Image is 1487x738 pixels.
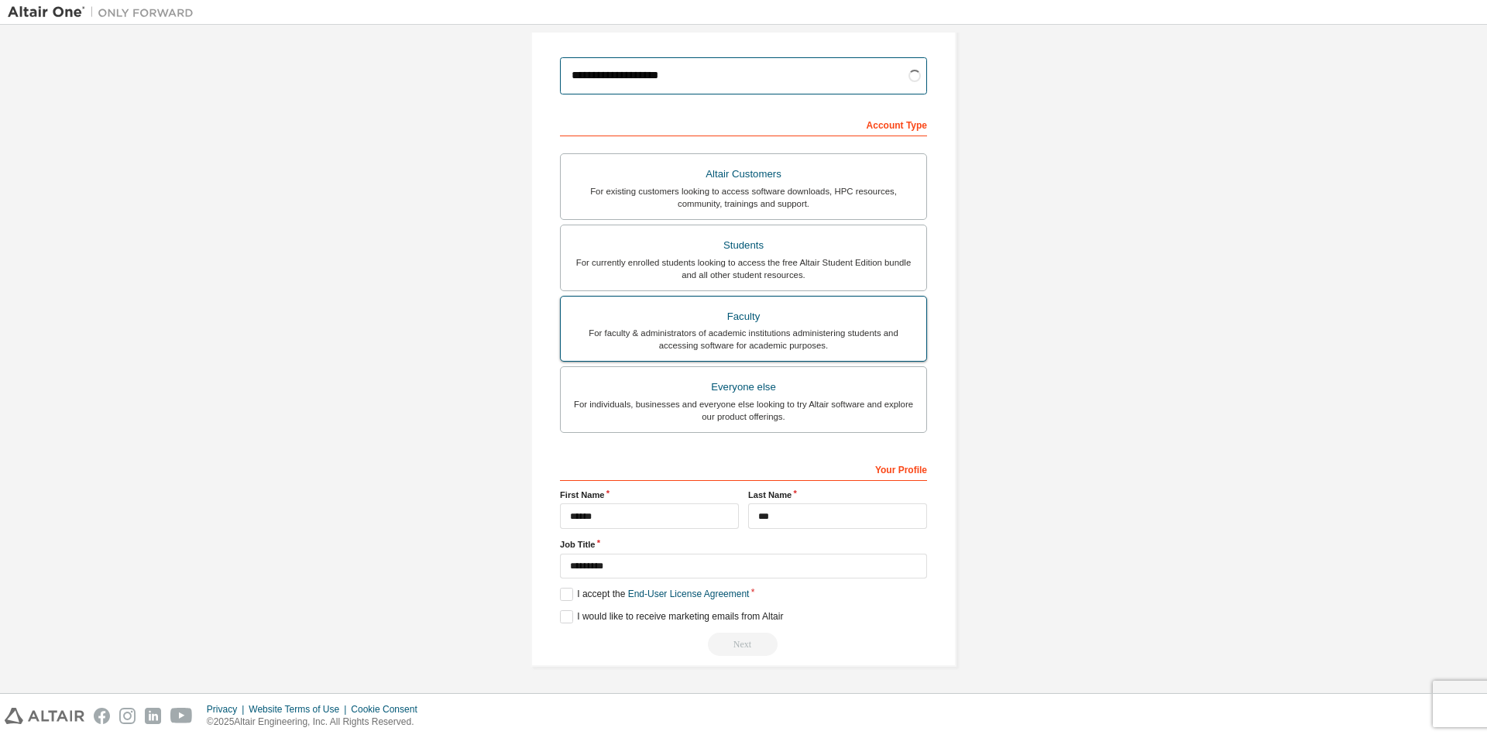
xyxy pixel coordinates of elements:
[94,708,110,724] img: facebook.svg
[207,716,427,729] p: © 2025 Altair Engineering, Inc. All Rights Reserved.
[560,489,739,501] label: First Name
[570,235,917,256] div: Students
[560,112,927,136] div: Account Type
[570,398,917,423] div: For individuals, businesses and everyone else looking to try Altair software and explore our prod...
[8,5,201,20] img: Altair One
[207,703,249,716] div: Privacy
[560,588,749,601] label: I accept the
[628,589,750,599] a: End-User License Agreement
[570,256,917,281] div: For currently enrolled students looking to access the free Altair Student Edition bundle and all ...
[170,708,193,724] img: youtube.svg
[570,185,917,210] div: For existing customers looking to access software downloads, HPC resources, community, trainings ...
[570,163,917,185] div: Altair Customers
[560,610,783,623] label: I would like to receive marketing emails from Altair
[570,327,917,352] div: For faculty & administrators of academic institutions administering students and accessing softwa...
[5,708,84,724] img: altair_logo.svg
[351,703,426,716] div: Cookie Consent
[560,633,927,656] div: Please wait while checking email ...
[570,306,917,328] div: Faculty
[560,456,927,481] div: Your Profile
[560,538,927,551] label: Job Title
[249,703,351,716] div: Website Terms of Use
[145,708,161,724] img: linkedin.svg
[748,489,927,501] label: Last Name
[570,376,917,398] div: Everyone else
[119,708,136,724] img: instagram.svg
